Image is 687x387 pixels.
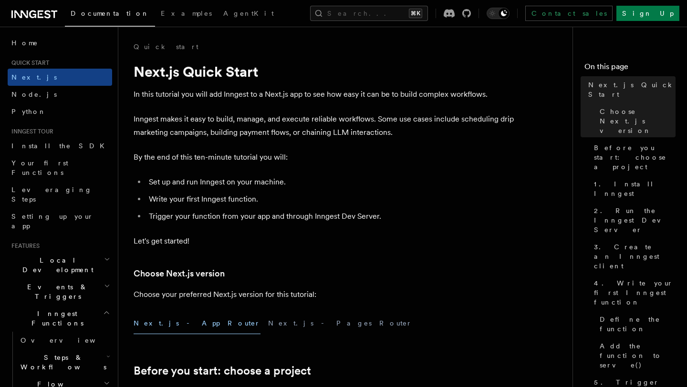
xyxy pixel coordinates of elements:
[134,63,515,80] h1: Next.js Quick Start
[310,6,428,21] button: Search...⌘K
[146,193,515,206] li: Write your first Inngest function.
[11,73,57,81] span: Next.js
[134,151,515,164] p: By the end of this ten-minute tutorial you will:
[594,242,676,271] span: 3. Create an Inngest client
[600,341,676,370] span: Add the function to serve()
[596,311,676,337] a: Define the function
[218,3,280,26] a: AgentKit
[616,6,679,21] a: Sign Up
[8,128,53,135] span: Inngest tour
[8,103,112,120] a: Python
[155,3,218,26] a: Examples
[8,309,103,328] span: Inngest Functions
[8,137,112,154] a: Install the SDK
[596,337,676,374] a: Add the function to serve()
[134,42,198,51] a: Quick start
[8,181,112,208] a: Leveraging Steps
[134,112,515,139] p: Inngest makes it easy to build, manage, and execute reliable workflows. Some use cases include sc...
[8,305,112,332] button: Inngest Functions
[8,34,112,51] a: Home
[525,6,613,21] a: Contact sales
[590,175,676,202] a: 1. Install Inngest
[596,103,676,139] a: Choose Next.js version
[594,278,676,307] span: 4. Write your first Inngest function
[594,143,676,172] span: Before you start: choose a project
[11,142,110,150] span: Install the SDK
[161,10,212,17] span: Examples
[11,108,46,115] span: Python
[590,238,676,275] a: 3. Create an Inngest client
[600,107,676,135] span: Choose Next.js version
[588,80,676,99] span: Next.js Quick Start
[8,252,112,278] button: Local Development
[584,76,676,103] a: Next.js Quick Start
[11,213,94,230] span: Setting up your app
[134,234,515,248] p: Let's get started!
[409,9,422,18] kbd: ⌘K
[11,91,57,98] span: Node.js
[590,275,676,311] a: 4. Write your first Inngest function
[590,202,676,238] a: 2. Run the Inngest Dev Server
[134,364,311,377] a: Before you start: choose a project
[146,210,515,223] li: Trigger your function from your app and through Inngest Dev Server.
[11,38,38,48] span: Home
[134,267,225,280] a: Choose Next.js version
[11,186,92,203] span: Leveraging Steps
[17,349,112,376] button: Steps & Workflows
[71,10,149,17] span: Documentation
[134,288,515,301] p: Choose your preferred Next.js version for this tutorial:
[8,278,112,305] button: Events & Triggers
[8,255,104,275] span: Local Development
[590,139,676,175] a: Before you start: choose a project
[134,313,260,334] button: Next.js - App Router
[8,59,49,67] span: Quick start
[584,61,676,76] h4: On this page
[600,315,676,334] span: Define the function
[487,8,510,19] button: Toggle dark mode
[594,179,676,198] span: 1. Install Inngest
[268,313,412,334] button: Next.js - Pages Router
[11,159,68,176] span: Your first Functions
[8,242,40,250] span: Features
[594,206,676,234] span: 2. Run the Inngest Dev Server
[65,3,155,27] a: Documentation
[17,353,106,372] span: Steps & Workflows
[17,332,112,349] a: Overview
[8,86,112,103] a: Node.js
[8,208,112,234] a: Setting up your app
[146,175,515,189] li: Set up and run Inngest on your machine.
[223,10,274,17] span: AgentKit
[134,88,515,101] p: In this tutorial you will add Inngest to a Next.js app to see how easy it can be to build complex...
[8,154,112,181] a: Your first Functions
[8,282,104,301] span: Events & Triggers
[21,336,119,344] span: Overview
[8,69,112,86] a: Next.js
